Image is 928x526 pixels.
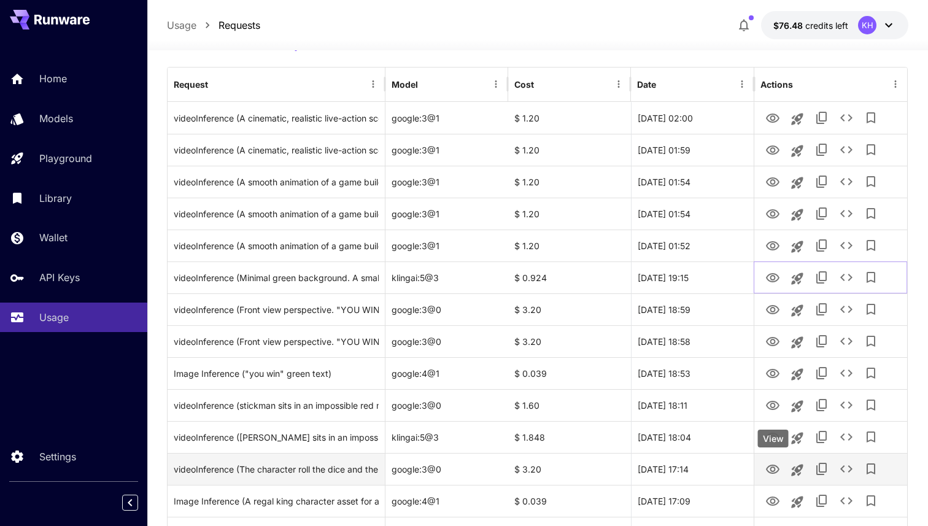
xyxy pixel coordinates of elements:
button: View [760,360,785,385]
button: Sort [535,75,552,93]
div: Click to copy prompt [174,326,379,357]
div: Cost [514,79,534,90]
div: View [758,430,789,447]
div: 22 Sep, 2025 17:09 [631,485,754,517]
div: Collapse sidebar [131,492,147,514]
div: google:3@1 [385,134,508,166]
button: Copy TaskUUID [810,106,834,130]
div: $ 0.039 [508,357,631,389]
button: See details [834,457,859,481]
button: Add to library [859,106,883,130]
div: 22 Sep, 2025 18:59 [631,293,754,325]
button: View [760,265,785,290]
div: 22 Sep, 2025 19:15 [631,261,754,293]
button: See details [834,137,859,162]
div: 22 Sep, 2025 18:53 [631,357,754,389]
button: See details [834,201,859,226]
button: Launch in playground [785,107,810,131]
button: Add to library [859,393,883,417]
button: See details [834,425,859,449]
div: Click to copy prompt [174,294,379,325]
div: 22 Sep, 2025 18:11 [631,389,754,421]
p: Library [39,191,72,206]
button: View [760,137,785,162]
div: google:3@1 [385,166,508,198]
p: Home [39,71,67,86]
div: $ 1.60 [508,389,631,421]
div: $ 3.20 [508,325,631,357]
button: See details [834,169,859,194]
button: See details [834,489,859,513]
div: $ 1.20 [508,230,631,261]
div: 23 Sep, 2025 01:54 [631,166,754,198]
button: Sort [209,75,226,93]
div: klingai:5@3 [385,261,508,293]
button: Add to library [859,137,883,162]
div: 23 Sep, 2025 01:52 [631,230,754,261]
div: $ 1.20 [508,102,631,134]
div: KH [858,16,876,34]
button: See details [834,106,859,130]
button: View [760,392,785,417]
button: Copy TaskUUID [810,393,834,417]
button: Launch in playground [785,234,810,259]
button: Launch in playground [785,203,810,227]
div: google:3@0 [385,293,508,325]
div: google:3@0 [385,325,508,357]
button: Launch in playground [785,171,810,195]
button: See details [834,265,859,290]
button: View [760,169,785,194]
button: Copy TaskUUID [810,489,834,513]
div: Click to copy prompt [174,198,379,230]
button: Launch in playground [785,490,810,514]
span: credits left [805,20,848,31]
div: 22 Sep, 2025 18:04 [631,421,754,453]
div: Request [174,79,208,90]
button: View [760,233,785,258]
button: See details [834,297,859,322]
button: Sort [657,75,675,93]
div: $ 1.848 [508,421,631,453]
button: See details [834,361,859,385]
div: $ 3.20 [508,293,631,325]
button: See details [834,393,859,417]
button: Add to library [859,457,883,481]
button: $76.48227KH [761,11,908,39]
div: klingai:5@3 [385,421,508,453]
div: Click to copy prompt [174,230,379,261]
button: Add to library [859,361,883,385]
button: Sort [419,75,436,93]
button: Add to library [859,329,883,354]
div: 23 Sep, 2025 01:59 [631,134,754,166]
div: $ 1.20 [508,134,631,166]
button: Menu [610,75,627,93]
div: $ 0.924 [508,261,631,293]
button: Copy TaskUUID [810,201,834,226]
div: Click to copy prompt [174,166,379,198]
div: $76.48227 [773,19,848,32]
p: Settings [39,449,76,464]
nav: breadcrumb [167,18,260,33]
button: View [760,105,785,130]
p: Models [39,111,73,126]
button: View [760,424,785,449]
button: Add to library [859,297,883,322]
div: Click to copy prompt [174,134,379,166]
p: Wallet [39,230,68,245]
button: Copy TaskUUID [810,329,834,354]
button: See details [834,329,859,354]
button: Copy TaskUUID [810,233,834,258]
p: Playground [39,151,92,166]
a: Requests [218,18,260,33]
div: google:4@1 [385,357,508,389]
a: Usage [167,18,196,33]
button: Launch in playground [785,139,810,163]
div: google:3@1 [385,198,508,230]
button: See details [834,233,859,258]
button: Menu [365,75,382,93]
p: API Keys [39,270,80,285]
div: Model [392,79,418,90]
button: Launch in playground [785,362,810,387]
